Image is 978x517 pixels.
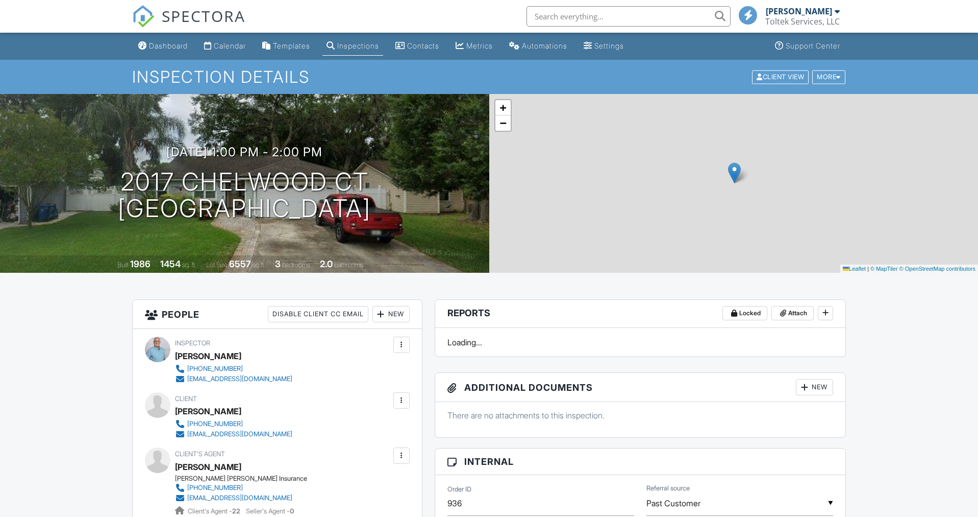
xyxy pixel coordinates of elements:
[200,37,250,56] a: Calendar
[182,261,196,269] span: sq. ft.
[447,485,471,494] label: Order ID
[870,266,898,272] a: © MapTiler
[175,348,241,364] div: [PERSON_NAME]
[899,266,975,272] a: © OpenStreetMap contributors
[646,484,690,493] label: Referral source
[447,410,834,421] p: There are no attachments to this inspection.
[187,430,292,438] div: [EMAIL_ADDRESS][DOMAIN_NAME]
[253,261,265,269] span: sq.ft.
[765,16,840,27] div: Toltek Services, LLC
[435,449,846,475] h3: Internal
[522,41,567,50] div: Automations
[275,258,281,269] div: 3
[187,484,243,492] div: [PHONE_NUMBER]
[206,261,228,269] span: Lot Size
[175,475,307,483] div: [PERSON_NAME] [PERSON_NAME] Insurance
[766,6,832,16] div: [PERSON_NAME]
[786,41,840,50] div: Support Center
[580,37,628,56] a: Settings
[499,116,506,129] span: −
[372,306,410,322] div: New
[175,429,292,439] a: [EMAIL_ADDRESS][DOMAIN_NAME]
[162,5,245,27] span: SPECTORA
[187,420,243,428] div: [PHONE_NUMBER]
[229,258,251,269] div: 6557
[175,339,210,347] span: Inspector
[175,395,197,403] span: Client
[117,261,129,269] span: Built
[322,37,383,56] a: Inspections
[132,5,155,28] img: The Best Home Inspection Software - Spectora
[132,68,846,86] h1: Inspection Details
[130,258,151,269] div: 1986
[282,261,310,269] span: bedrooms
[175,404,241,419] div: [PERSON_NAME]
[187,494,292,502] div: [EMAIL_ADDRESS][DOMAIN_NAME]
[132,14,245,35] a: SPECTORA
[175,493,299,503] a: [EMAIL_ADDRESS][DOMAIN_NAME]
[796,379,833,395] div: New
[246,507,294,515] span: Seller's Agent -
[268,306,368,322] div: Disable Client CC Email
[337,41,379,50] div: Inspections
[752,70,809,84] div: Client View
[134,37,192,56] a: Dashboard
[175,483,299,493] a: [PHONE_NUMBER]
[214,41,246,50] div: Calendar
[499,101,506,114] span: +
[118,169,371,223] h1: 2017 Chelwood Ct [GEOGRAPHIC_DATA]
[320,258,333,269] div: 2.0
[334,261,363,269] span: bathrooms
[495,100,511,115] a: Zoom in
[166,145,322,159] h3: [DATE] 1:00 pm - 2:00 pm
[149,41,188,50] div: Dashboard
[258,37,314,56] a: Templates
[751,73,811,80] a: Client View
[188,507,242,515] span: Client's Agent -
[175,419,292,429] a: [PHONE_NUMBER]
[843,266,866,272] a: Leaflet
[495,115,511,131] a: Zoom out
[728,162,741,183] img: Marker
[290,507,294,515] strong: 0
[407,41,439,50] div: Contacts
[133,300,422,329] h3: People
[175,374,292,384] a: [EMAIL_ADDRESS][DOMAIN_NAME]
[505,37,571,56] a: Automations (Basic)
[175,364,292,374] a: [PHONE_NUMBER]
[594,41,624,50] div: Settings
[175,450,225,458] span: Client's Agent
[232,507,240,515] strong: 22
[175,459,241,475] a: [PERSON_NAME]
[273,41,310,50] div: Templates
[771,37,844,56] a: Support Center
[187,375,292,383] div: [EMAIL_ADDRESS][DOMAIN_NAME]
[466,41,493,50] div: Metrics
[526,6,731,27] input: Search everything...
[452,37,497,56] a: Metrics
[160,258,181,269] div: 1454
[435,373,846,402] h3: Additional Documents
[812,70,845,84] div: More
[867,266,869,272] span: |
[391,37,443,56] a: Contacts
[187,365,243,373] div: [PHONE_NUMBER]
